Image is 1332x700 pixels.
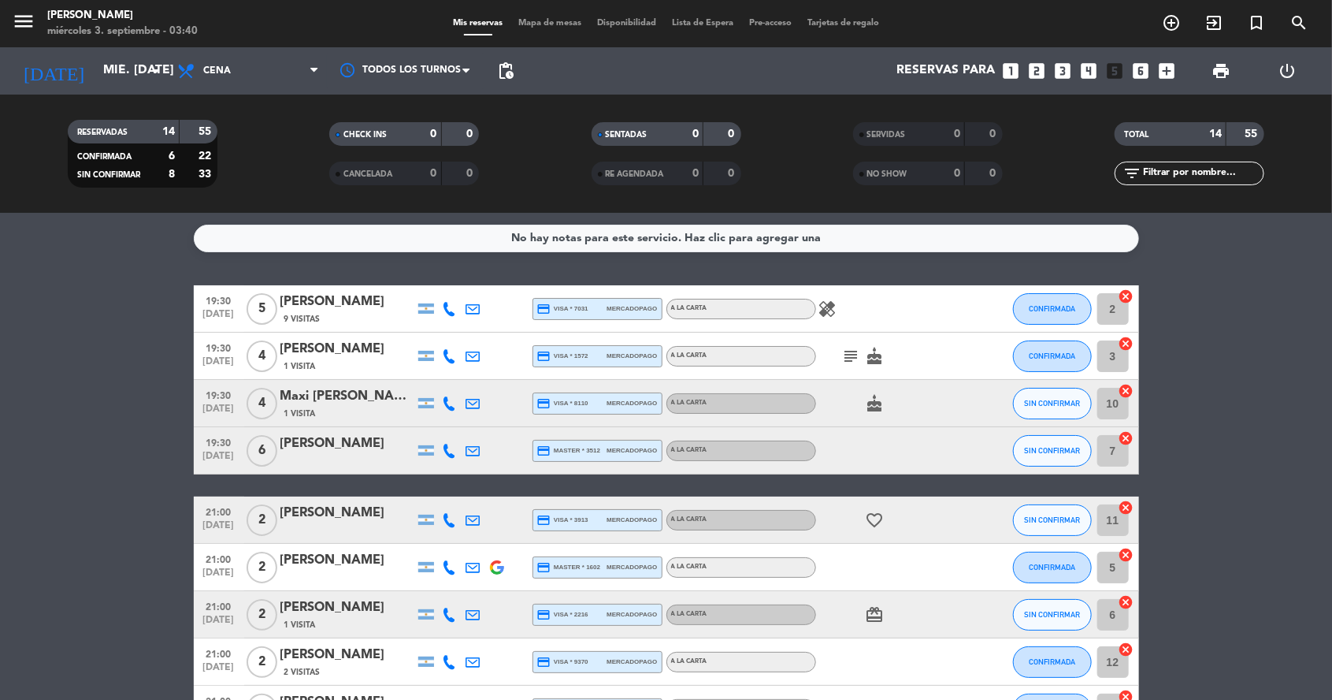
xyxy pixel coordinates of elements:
span: 19:30 [199,291,239,309]
i: credit_card [537,444,551,458]
input: Filtrar por nombre... [1141,165,1263,182]
div: [PERSON_NAME] [280,292,414,312]
button: CONFIRMADA [1013,341,1092,372]
span: 19:30 [199,385,239,404]
i: power_settings_new [1278,61,1297,80]
span: print [1211,61,1230,80]
span: 21:00 [199,644,239,662]
i: filter_list [1122,164,1141,183]
strong: 22 [199,151,214,162]
span: visa * 3913 [537,513,588,527]
i: credit_card [537,302,551,316]
span: RE AGENDADA [606,170,664,178]
i: cancel [1119,594,1134,610]
i: add_circle_outline [1162,13,1181,32]
img: google-logo.png [490,560,504,575]
div: [PERSON_NAME] [280,339,414,359]
i: cancel [1119,289,1134,304]
span: SIN CONFIRMAR [1024,610,1080,619]
span: 1 Visita [284,408,316,420]
span: [DATE] [199,520,239,538]
span: mercadopago [607,303,657,314]
span: 9 Visitas [284,313,321,326]
strong: 0 [431,168,437,179]
div: Maxi [PERSON_NAME] [280,386,414,407]
span: visa * 8110 [537,397,588,411]
i: subject [842,347,861,366]
i: exit_to_app [1204,13,1223,32]
span: master * 1602 [537,560,601,575]
strong: 14 [1209,128,1222,140]
i: search [1289,13,1308,32]
span: SIN CONFIRMAR [1024,516,1080,524]
i: cancel [1119,642,1134,657]
span: [DATE] [199,568,239,586]
span: mercadopago [607,515,657,525]
strong: 0 [728,168,737,179]
button: SIN CONFIRMAR [1013,505,1092,536]
span: [DATE] [199,451,239,469]
span: Disponibilidad [589,19,664,28]
span: SENTADAS [606,131,647,139]
span: pending_actions [496,61,515,80]
span: A LA CARTA [671,305,707,311]
span: A LA CARTA [671,611,707,617]
span: SIN CONFIRMAR [1024,399,1080,408]
span: 2 [247,552,277,583]
i: looks_3 [1052,61,1073,81]
span: mercadopago [607,562,657,572]
button: CONFIRMADA [1013,646,1092,678]
span: CONFIRMADA [77,153,132,161]
span: 4 [247,341,277,372]
strong: 0 [466,128,476,140]
button: SIN CONFIRMAR [1013,599,1092,631]
strong: 8 [169,169,175,180]
span: 6 [247,435,277,467]
i: cancel [1119,336,1134,352]
i: credit_card [537,513,551,527]
span: 4 [247,388,277,419]
span: A LA CARTA [671,516,707,523]
div: [PERSON_NAME] [280,550,414,571]
span: RESERVADAS [77,128,128,136]
span: 21:00 [199,597,239,615]
i: credit_card [537,655,551,669]
span: A LA CARTA [671,447,707,453]
span: CONFIRMADA [1029,657,1075,666]
span: mercadopago [607,351,657,361]
div: [PERSON_NAME] [280,598,414,618]
strong: 0 [954,128,960,140]
span: 2 [247,505,277,536]
i: menu [12,9,35,33]
button: SIN CONFIRMAR [1013,435,1092,467]
span: SIN CONFIRMAR [77,171,140,179]
span: 21:00 [199,549,239,568]
i: favorite_border [866,511,885,530]
span: CONFIRMADA [1029,352,1075,360]
strong: 0 [692,168,699,179]
i: credit_card [537,560,551,575]
strong: 55 [199,126,214,137]
span: NO SHOW [867,170,907,178]
strong: 6 [169,151,175,162]
span: Pre-acceso [741,19,800,28]
span: 19:30 [199,338,239,356]
button: menu [12,9,35,39]
i: credit_card [537,397,551,411]
span: CANCELADA [343,170,392,178]
i: add_box [1156,61,1177,81]
span: Cena [203,65,231,76]
span: Lista de Espera [664,19,741,28]
i: looks_one [1000,61,1021,81]
div: [PERSON_NAME] [47,8,198,24]
span: A LA CARTA [671,352,707,359]
span: [DATE] [199,615,239,633]
button: SIN CONFIRMAR [1013,388,1092,419]
span: Mapa de mesas [510,19,589,28]
strong: 0 [989,168,999,179]
span: SERVIDAS [867,131,906,139]
span: A LA CARTA [671,564,707,570]
span: visa * 1572 [537,349,588,363]
div: [PERSON_NAME] [280,645,414,665]
strong: 55 [1245,128,1260,140]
